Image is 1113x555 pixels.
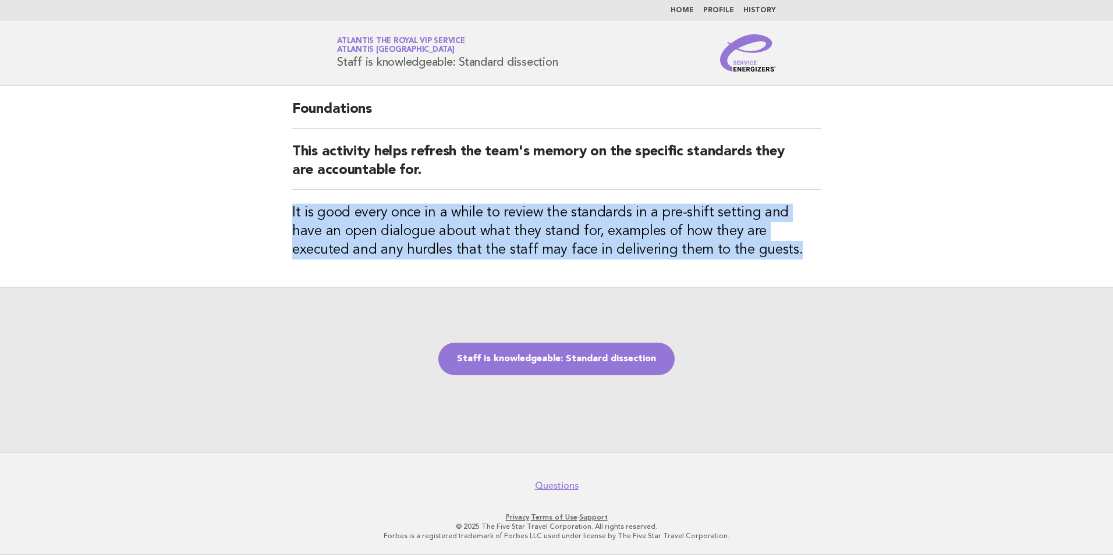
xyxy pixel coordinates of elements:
a: Staff is knowledgeable: Standard dissection [438,343,675,375]
a: Support [579,513,608,521]
a: Home [671,7,694,14]
a: Terms of Use [531,513,577,521]
h1: Staff is knowledgeable: Standard dissection [337,38,558,68]
h2: This activity helps refresh the team's memory on the specific standards they are accountable for. [292,143,821,190]
span: Atlantis [GEOGRAPHIC_DATA] [337,47,455,54]
a: Questions [535,480,579,492]
a: Profile [703,7,734,14]
p: · · [200,513,913,522]
a: History [743,7,776,14]
h3: It is good every once in a while to review the standards in a pre-shift setting and have an open ... [292,204,821,259]
p: © 2025 The Five Star Travel Corporation. All rights reserved. [200,522,913,531]
a: Privacy [506,513,529,521]
p: Forbes is a registered trademark of Forbes LLC used under license by The Five Star Travel Corpora... [200,531,913,540]
h2: Foundations [292,100,821,129]
img: Service Energizers [720,34,776,72]
a: Atlantis the Royal VIP ServiceAtlantis [GEOGRAPHIC_DATA] [337,37,465,54]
